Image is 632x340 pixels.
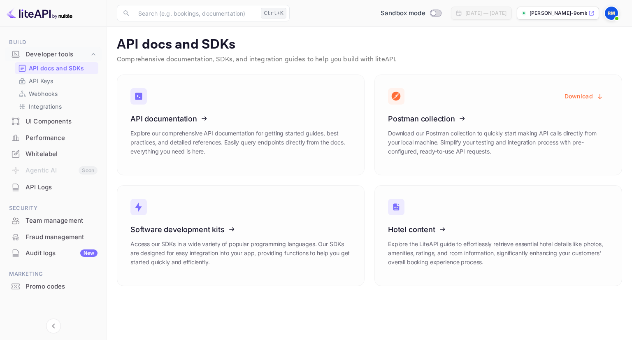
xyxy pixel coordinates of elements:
[26,183,98,192] div: API Logs
[26,117,98,126] div: UI Components
[5,38,102,47] span: Build
[29,77,53,85] p: API Keys
[5,279,102,295] div: Promo codes
[26,50,89,59] div: Developer tools
[7,7,72,20] img: LiteAPI logo
[29,102,62,111] p: Integrations
[530,9,587,17] p: [PERSON_NAME]-9omia.nuit...
[605,7,618,20] img: rajiv manoj
[377,9,444,18] div: Switch to Production mode
[15,62,98,74] div: API docs and SDKs
[130,225,351,234] h3: Software development kits
[26,282,98,291] div: Promo codes
[5,130,102,146] div: Performance
[26,149,98,159] div: Whitelabel
[5,229,102,245] a: Fraud management
[5,114,102,129] a: UI Components
[26,133,98,143] div: Performance
[46,319,61,333] button: Collapse navigation
[5,130,102,145] a: Performance
[80,249,98,257] div: New
[5,204,102,213] span: Security
[130,129,351,156] p: Explore our comprehensive API documentation for getting started guides, best practices, and detai...
[26,216,98,226] div: Team management
[5,245,102,261] div: Audit logsNew
[5,279,102,294] a: Promo codes
[381,9,425,18] span: Sandbox mode
[29,89,58,98] p: Webhooks
[18,102,95,111] a: Integrations
[18,77,95,85] a: API Keys
[5,213,102,228] a: Team management
[261,8,286,19] div: Ctrl+K
[388,129,609,156] p: Download our Postman collection to quickly start making API calls directly from your local machin...
[18,64,95,72] a: API docs and SDKs
[117,37,622,53] p: API docs and SDKs
[388,114,609,123] h3: Postman collection
[5,229,102,245] div: Fraud management
[133,5,258,21] input: Search (e.g. bookings, documentation)
[130,240,351,267] p: Access our SDKs in a wide variety of popular programming languages. Our SDKs are designed for eas...
[15,75,98,87] div: API Keys
[26,233,98,242] div: Fraud management
[5,146,102,161] a: Whitelabel
[5,213,102,229] div: Team management
[18,89,95,98] a: Webhooks
[5,179,102,195] a: API Logs
[5,270,102,279] span: Marketing
[5,146,102,162] div: Whitelabel
[117,185,365,286] a: Software development kitsAccess our SDKs in a wide variety of popular programming languages. Our ...
[130,114,351,123] h3: API documentation
[374,185,622,286] a: Hotel contentExplore the LiteAPI guide to effortlessly retrieve essential hotel details like phot...
[5,245,102,261] a: Audit logsNew
[117,55,622,65] p: Comprehensive documentation, SDKs, and integration guides to help you build with liteAPI.
[5,47,102,62] div: Developer tools
[15,100,98,112] div: Integrations
[117,75,365,175] a: API documentationExplore our comprehensive API documentation for getting started guides, best pra...
[29,64,84,72] p: API docs and SDKs
[26,249,98,258] div: Audit logs
[388,240,609,267] p: Explore the LiteAPI guide to effortlessly retrieve essential hotel details like photos, amenities...
[5,114,102,130] div: UI Components
[560,88,609,104] button: Download
[15,88,98,100] div: Webhooks
[465,9,507,17] div: [DATE] — [DATE]
[388,225,609,234] h3: Hotel content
